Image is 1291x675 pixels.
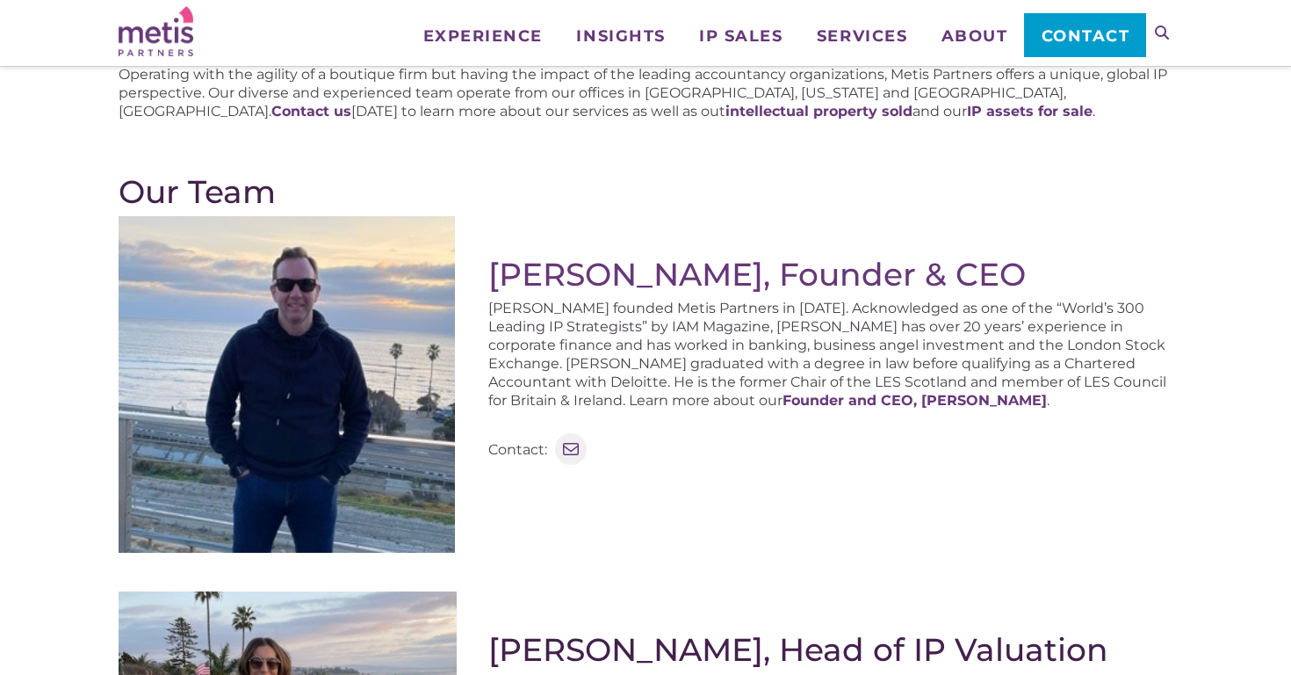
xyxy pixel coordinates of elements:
[576,28,665,44] span: Insights
[1024,13,1146,57] a: Contact
[699,28,783,44] span: IP Sales
[271,103,351,120] a: Contact us
[488,631,1172,668] h2: [PERSON_NAME], Head of IP Valuation
[817,28,907,44] span: Services
[967,103,1093,120] a: IP assets for sale
[488,299,1172,410] p: [PERSON_NAME] founded Metis Partners in [DATE]. Acknowledged as one of the “World’s 300 Leading I...
[423,28,543,44] span: Experience
[941,28,1008,44] span: About
[119,6,193,56] img: Metis Partners
[488,440,547,459] p: Contact:
[119,173,1172,210] h2: Our Team
[488,255,1026,294] a: [PERSON_NAME], Founder & CEO
[783,392,1047,409] a: Founder and CEO, [PERSON_NAME]
[725,103,912,120] a: intellectual property sold
[1042,28,1130,44] span: Contact
[119,65,1172,120] p: Operating with the agility of a boutique firm but having the impact of the leading accountancy or...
